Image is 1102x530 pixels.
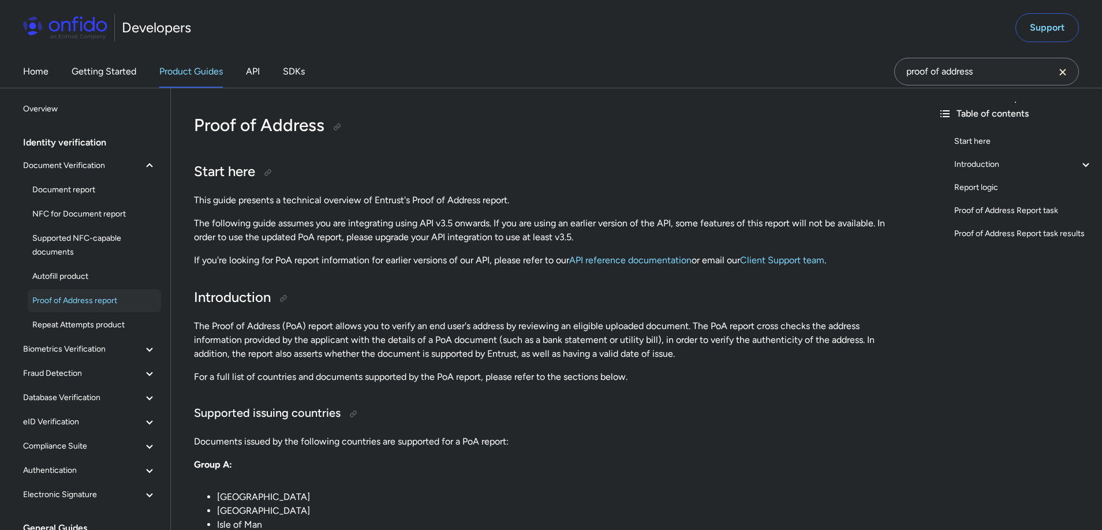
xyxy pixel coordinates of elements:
[18,154,161,177] button: Document Verification
[194,435,906,449] p: Documents issued by the following countries are supported for a PoA report:
[32,232,156,259] span: Supported NFC-capable documents
[32,294,156,308] span: Proof of Address report
[23,367,143,380] span: Fraud Detection
[194,162,906,182] h2: Start here
[23,391,143,405] span: Database Verification
[32,318,156,332] span: Repeat Attempts product
[28,203,161,226] a: NFC for Document report
[194,288,906,308] h2: Introduction
[28,313,161,337] a: Repeat Attempts product
[194,405,906,423] h3: Supported issuing countries
[1056,65,1070,79] svg: Clear search field button
[18,483,161,506] button: Electronic Signature
[23,55,48,88] a: Home
[954,227,1093,241] a: Proof of Address Report task results
[23,464,143,477] span: Authentication
[23,131,166,154] div: Identity verification
[23,342,143,356] span: Biometrics Verification
[954,181,1093,195] a: Report logic
[740,255,824,266] a: Client Support team
[954,204,1093,218] a: Proof of Address Report task
[23,102,156,116] span: Overview
[18,386,161,409] button: Database Verification
[217,504,906,518] li: [GEOGRAPHIC_DATA]
[246,55,260,88] a: API
[32,270,156,283] span: Autofill product
[217,490,906,504] li: [GEOGRAPHIC_DATA]
[954,135,1093,148] a: Start here
[28,265,161,288] a: Autofill product
[18,459,161,482] button: Authentication
[23,439,143,453] span: Compliance Suite
[23,159,143,173] span: Document Verification
[28,289,161,312] a: Proof of Address report
[194,459,232,470] strong: Group A:
[194,370,906,384] p: For a full list of countries and documents supported by the PoA report, please refer to the secti...
[23,16,107,39] img: Onfido Logo
[194,253,906,267] p: If you're looking for PoA report information for earlier versions of our API, please refer to our...
[194,114,906,137] h1: Proof of Address
[23,488,143,502] span: Electronic Signature
[18,362,161,385] button: Fraud Detection
[18,98,161,121] a: Overview
[954,158,1093,171] a: Introduction
[18,338,161,361] button: Biometrics Verification
[159,55,223,88] a: Product Guides
[28,227,161,264] a: Supported NFC-capable documents
[194,217,906,244] p: The following guide assumes you are integrating using API v3.5 onwards. If you are using an earli...
[122,18,191,37] h1: Developers
[18,410,161,434] button: eID Verification
[32,207,156,221] span: NFC for Document report
[283,55,305,88] a: SDKs
[938,107,1093,121] div: Table of contents
[894,58,1079,85] input: Onfido search input field
[18,435,161,458] button: Compliance Suite
[28,178,161,201] a: Document report
[1015,13,1079,42] a: Support
[23,415,143,429] span: eID Verification
[569,255,692,266] a: API reference documentation
[72,55,136,88] a: Getting Started
[194,193,906,207] p: This guide presents a technical overview of Entrust's Proof of Address report.
[194,319,906,361] p: The Proof of Address (PoA) report allows you to verify an end user's address by reviewing an elig...
[32,183,156,197] span: Document report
